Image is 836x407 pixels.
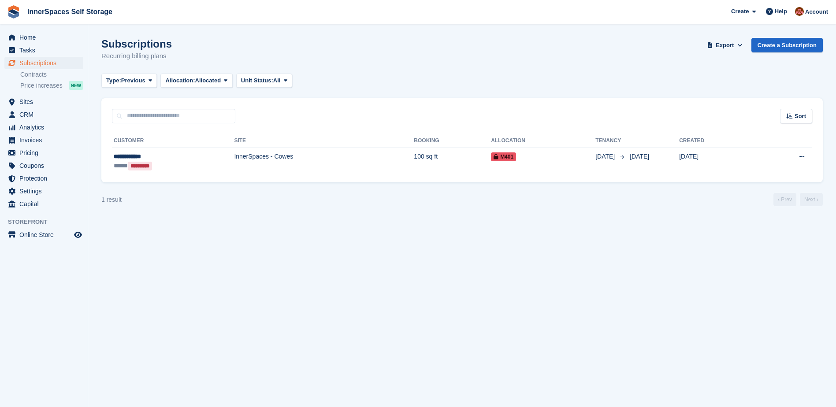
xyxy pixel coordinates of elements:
[19,57,72,69] span: Subscriptions
[4,229,83,241] a: menu
[160,74,232,88] button: Allocation: Allocated
[414,148,491,175] td: 100 sq ft
[4,159,83,172] a: menu
[20,70,83,79] a: Contracts
[195,76,221,85] span: Allocated
[679,134,756,148] th: Created
[4,172,83,185] a: menu
[731,7,749,16] span: Create
[630,153,649,160] span: [DATE]
[716,41,734,50] span: Export
[24,4,116,19] a: InnerSpaces Self Storage
[595,152,617,161] span: [DATE]
[73,229,83,240] a: Preview store
[101,38,172,50] h1: Subscriptions
[112,134,234,148] th: Customer
[273,76,281,85] span: All
[236,74,292,88] button: Unit Status: All
[241,76,273,85] span: Unit Status:
[165,76,195,85] span: Allocation:
[595,134,626,148] th: Tenancy
[19,229,72,241] span: Online Store
[19,147,72,159] span: Pricing
[805,7,828,16] span: Account
[706,38,744,52] button: Export
[234,148,414,175] td: InnerSpaces - Cowes
[4,108,83,121] a: menu
[491,152,516,161] span: M401
[4,121,83,133] a: menu
[19,134,72,146] span: Invoices
[4,147,83,159] a: menu
[19,185,72,197] span: Settings
[101,51,172,61] p: Recurring billing plans
[19,198,72,210] span: Capital
[101,195,122,204] div: 1 result
[19,44,72,56] span: Tasks
[679,148,756,175] td: [DATE]
[4,31,83,44] a: menu
[4,44,83,56] a: menu
[19,159,72,172] span: Coupons
[106,76,121,85] span: Type:
[775,7,787,16] span: Help
[19,31,72,44] span: Home
[20,81,63,90] span: Price increases
[751,38,823,52] a: Create a Subscription
[69,81,83,90] div: NEW
[19,96,72,108] span: Sites
[4,185,83,197] a: menu
[773,193,796,206] a: Previous
[234,134,414,148] th: Site
[19,108,72,121] span: CRM
[800,193,823,206] a: Next
[4,57,83,69] a: menu
[101,74,157,88] button: Type: Previous
[121,76,145,85] span: Previous
[4,134,83,146] a: menu
[4,96,83,108] a: menu
[7,5,20,18] img: stora-icon-8386f47178a22dfd0bd8f6a31ec36ba5ce8667c1dd55bd0f319d3a0aa187defe.svg
[414,134,491,148] th: Booking
[19,121,72,133] span: Analytics
[795,7,804,16] img: Abby Tilley
[8,218,88,226] span: Storefront
[4,198,83,210] a: menu
[795,112,806,121] span: Sort
[491,134,595,148] th: Allocation
[19,172,72,185] span: Protection
[20,81,83,90] a: Price increases NEW
[772,193,825,206] nav: Page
